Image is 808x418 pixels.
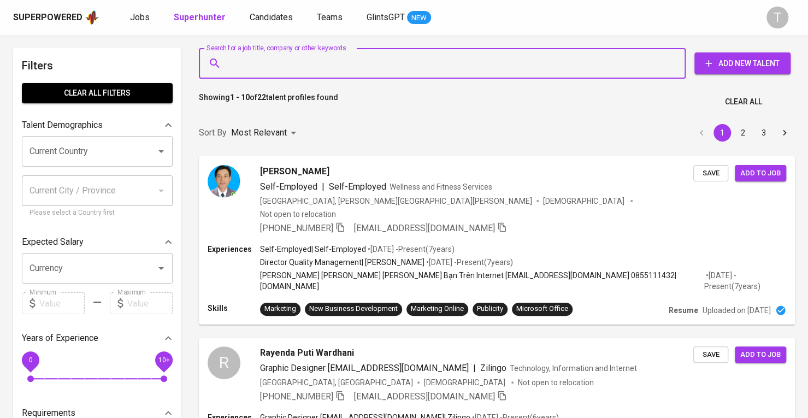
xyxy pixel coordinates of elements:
[199,126,227,139] p: Sort By
[693,346,728,363] button: Save
[260,257,424,268] p: Director Quality Management | [PERSON_NAME]
[260,346,354,360] span: Rayenda Puti Wardhani
[250,11,295,25] a: Candidates
[424,377,507,388] span: [DEMOGRAPHIC_DATA]
[174,12,226,22] b: Superhunter
[367,12,405,22] span: GlintsGPT
[130,11,152,25] a: Jobs
[734,124,752,142] button: Go to page 2
[317,11,345,25] a: Teams
[776,124,793,142] button: Go to next page
[477,304,503,314] div: Publicity
[260,209,336,220] p: Not open to relocation
[130,12,150,22] span: Jobs
[13,11,82,24] div: Superpowered
[766,7,788,28] div: T
[22,119,103,132] p: Talent Demographics
[22,327,173,349] div: Years of Experience
[703,57,782,70] span: Add New Talent
[735,346,786,363] button: Add to job
[158,356,169,364] span: 10+
[260,270,704,292] p: [PERSON_NAME] [PERSON_NAME] [PERSON_NAME] Bạn Trên Internet [EMAIL_ADDRESS][DOMAIN_NAME] 08551114...
[13,9,99,26] a: Superpoweredapp logo
[127,292,173,314] input: Value
[354,391,495,402] span: [EMAIL_ADDRESS][DOMAIN_NAME]
[366,244,455,255] p: • [DATE] - Present ( 7 years )
[199,156,795,325] a: [PERSON_NAME]Self-Employed|Self-EmployedWellness and Fitness Services[GEOGRAPHIC_DATA], [PERSON_N...
[260,244,366,255] p: Self-Employed | Self-Employed
[208,244,260,255] p: Experiences
[260,391,333,402] span: [PHONE_NUMBER]
[22,236,84,249] p: Expected Salary
[174,11,228,25] a: Superhunter
[669,305,698,316] p: Resume
[329,181,386,192] span: Self-Employed
[85,9,99,26] img: app logo
[309,304,398,314] div: New Business Development
[22,231,173,253] div: Expected Salary
[22,114,173,136] div: Talent Demographics
[22,83,173,103] button: Clear All filters
[260,377,413,388] div: [GEOGRAPHIC_DATA], [GEOGRAPHIC_DATA]
[725,95,762,109] span: Clear All
[694,52,791,74] button: Add New Talent
[411,304,464,314] div: Marketing Online
[390,182,492,191] span: Wellness and Fitness Services
[30,208,165,219] p: Please select a Country first
[703,305,771,316] p: Uploaded on [DATE]
[322,180,325,193] span: |
[250,12,293,22] span: Candidates
[510,364,637,373] span: Technology, Information and Internet
[39,292,85,314] input: Value
[755,124,772,142] button: Go to page 3
[260,165,329,178] span: [PERSON_NAME]
[713,124,731,142] button: page 1
[154,261,169,276] button: Open
[740,167,781,180] span: Add to job
[22,57,173,74] h6: Filters
[208,165,240,198] img: c534405a2b348277cf11f4942530c075.png
[699,167,723,180] span: Save
[264,304,296,314] div: Marketing
[208,346,240,379] div: R
[693,165,728,182] button: Save
[543,196,626,207] span: [DEMOGRAPHIC_DATA]
[230,93,250,102] b: 1 - 10
[260,223,333,233] span: [PHONE_NUMBER]
[231,126,287,139] p: Most Relevant
[367,11,431,25] a: GlintsGPT NEW
[473,362,476,375] span: |
[721,92,766,112] button: Clear All
[199,92,338,112] p: Showing of talent profiles found
[704,270,786,292] p: • [DATE] - Present ( 7 years )
[260,196,532,207] div: [GEOGRAPHIC_DATA], [PERSON_NAME][GEOGRAPHIC_DATA][PERSON_NAME]
[691,124,795,142] nav: pagination navigation
[154,144,169,159] button: Open
[516,304,568,314] div: Microsoft Office
[260,363,469,373] span: Graphic Designer [EMAIL_ADDRESS][DOMAIN_NAME]
[22,332,98,345] p: Years of Experience
[735,165,786,182] button: Add to job
[231,123,300,143] div: Most Relevant
[740,349,781,361] span: Add to job
[257,93,266,102] b: 22
[424,257,513,268] p: • [DATE] - Present ( 7 years )
[260,181,317,192] span: Self-Employed
[407,13,431,23] span: NEW
[31,86,164,100] span: Clear All filters
[28,356,32,364] span: 0
[208,303,260,314] p: Skills
[518,377,594,388] p: Not open to relocation
[699,349,723,361] span: Save
[317,12,343,22] span: Teams
[480,363,506,373] span: Zilingo
[354,223,495,233] span: [EMAIL_ADDRESS][DOMAIN_NAME]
